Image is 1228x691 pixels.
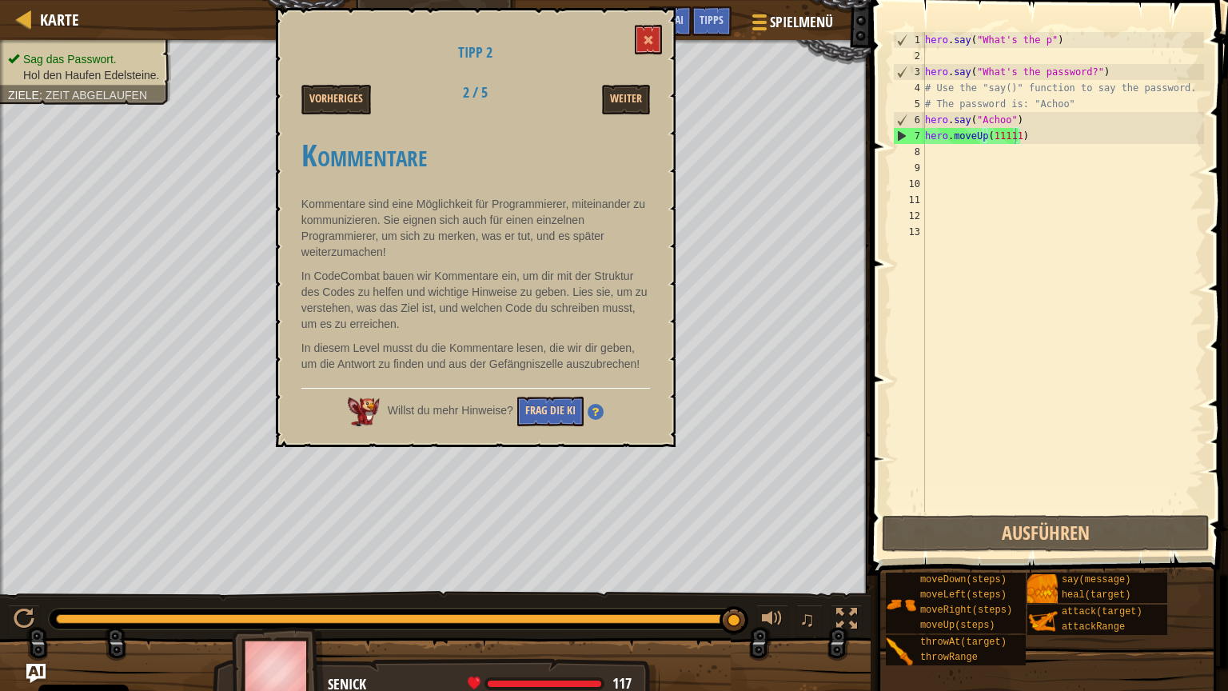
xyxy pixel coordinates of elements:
div: 9 [893,160,925,176]
div: 13 [893,224,925,240]
span: Tipps [700,12,724,27]
span: Karte [40,9,79,30]
img: portrait.png [886,637,916,667]
li: Sag das Passwort. [8,51,159,67]
button: Vorheriges [301,85,371,114]
button: Fullscreen umschalten [831,605,863,637]
img: portrait.png [1027,574,1058,605]
button: Lautstärke anpassen [756,605,788,637]
h2: 2 / 5 [425,85,525,101]
a: Karte [32,9,79,30]
span: attackRange [1062,621,1125,633]
div: 2 [893,48,925,64]
div: 6 [894,112,925,128]
span: Ziele [8,89,39,102]
img: AI [348,397,380,426]
p: In diesem Level musst du die Kommentare lesen, die wir dir geben, um die Antwort zu finden und au... [301,340,650,372]
span: heal(target) [1062,589,1130,601]
p: Kommentare sind eine Möglichkeit für Programmierer, miteinander zu kommunizieren. Sie eignen sich... [301,196,650,260]
span: moveDown(steps) [920,574,1007,585]
div: 10 [893,176,925,192]
div: 11 [893,192,925,208]
span: : [39,89,46,102]
button: ♫ [796,605,823,637]
span: attack(target) [1062,606,1142,617]
button: Frag die KI [517,397,584,426]
span: Sag das Passwort. [23,53,117,66]
div: health: 117 / 117 [468,677,632,691]
span: Willst du mehr Hinweise? [388,404,513,417]
div: 4 [893,80,925,96]
h1: Kommentare [301,138,650,172]
li: Hol den Haufen Edelsteine. [8,67,159,83]
div: 3 [894,64,925,80]
button: Spielmenü [740,6,843,44]
button: Ask AI [648,6,692,36]
span: moveLeft(steps) [920,589,1007,601]
div: 7 [894,128,925,144]
img: Hint [588,404,604,420]
span: Tipp 2 [458,42,492,62]
div: 1 [894,32,925,48]
span: throwRange [920,652,978,663]
img: portrait.png [1027,606,1058,637]
button: Ausführen [882,515,1210,552]
button: Ask AI [26,664,46,683]
span: throwAt(target) [920,637,1007,648]
div: 8 [893,144,925,160]
span: moveRight(steps) [920,605,1012,616]
button: Weiter [602,85,650,114]
span: Hol den Haufen Edelsteine. [23,69,159,82]
span: Zeit abgelaufen [46,89,147,102]
span: moveUp(steps) [920,620,995,631]
button: Ctrl + P: Play [8,605,40,637]
img: portrait.png [886,589,916,620]
div: 5 [893,96,925,112]
span: Spielmenü [770,12,833,33]
span: say(message) [1062,574,1130,585]
p: In CodeCombat bauen wir Kommentare ein, um dir mit der Struktur des Codes zu helfen und wichtige ... [301,268,650,332]
span: ♫ [799,607,815,631]
div: 12 [893,208,925,224]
